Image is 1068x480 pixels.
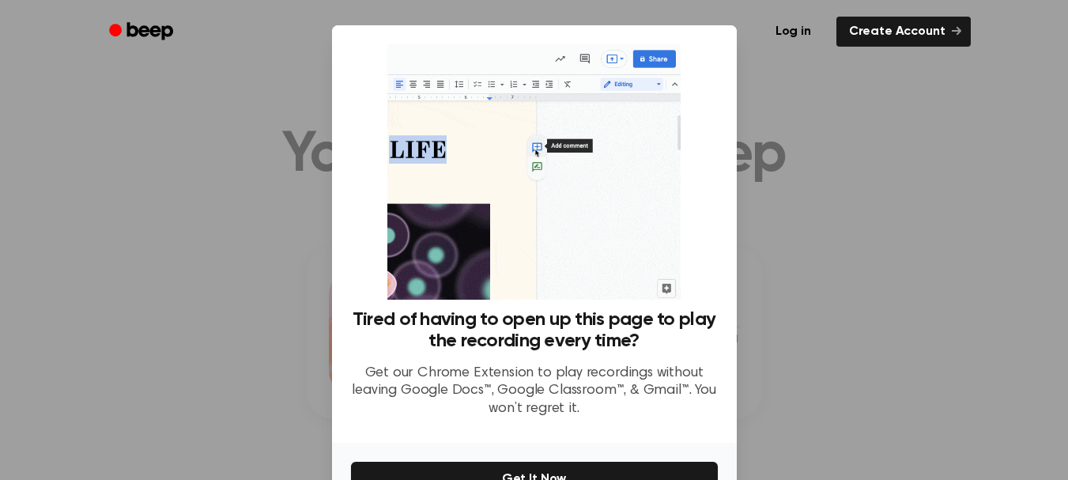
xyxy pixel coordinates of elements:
a: Create Account [836,17,971,47]
img: Beep extension in action [387,44,681,300]
h3: Tired of having to open up this page to play the recording every time? [351,309,718,352]
a: Log in [760,13,827,50]
p: Get our Chrome Extension to play recordings without leaving Google Docs™, Google Classroom™, & Gm... [351,365,718,418]
a: Beep [98,17,187,47]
